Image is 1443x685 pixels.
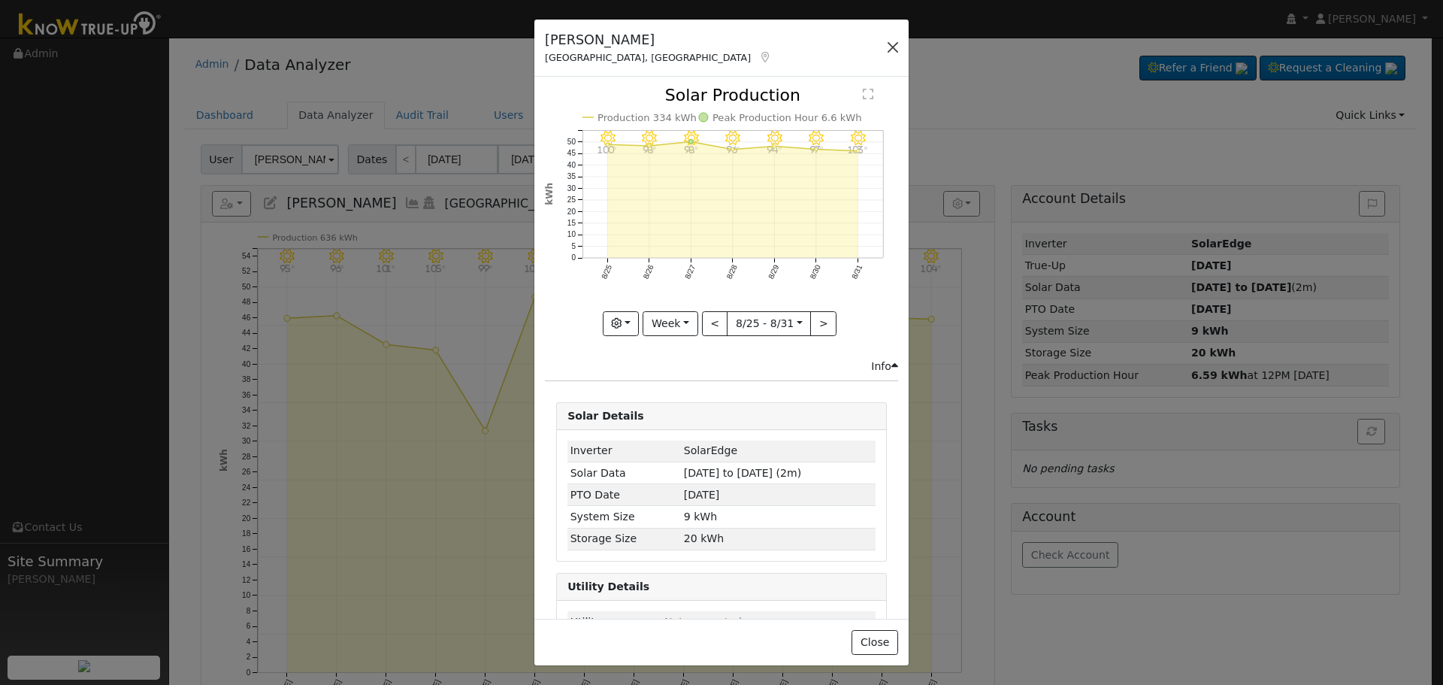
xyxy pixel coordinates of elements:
[678,146,704,154] p: 98°
[809,131,824,146] i: 8/30 - Clear
[567,484,681,506] td: PTO Date
[545,52,751,63] span: [GEOGRAPHIC_DATA], [GEOGRAPHIC_DATA]
[702,311,728,337] button: <
[767,263,780,280] text: 8/29
[852,630,897,656] button: Close
[567,219,576,227] text: 15
[648,144,651,147] circle: onclick=""
[683,263,697,280] text: 8/27
[572,242,576,250] text: 5
[567,410,643,422] strong: Solar Details
[567,441,681,462] td: Inverter
[758,51,772,63] a: Map
[664,616,742,628] span: Not connected
[642,131,657,146] i: 8/26 - Clear
[684,489,720,501] span: [DATE]
[567,161,576,169] text: 40
[725,131,740,146] i: 8/28 - Clear
[857,150,860,153] circle: onclick=""
[594,146,621,154] p: 100°
[567,150,576,158] text: 45
[863,88,873,100] text: 
[767,131,782,146] i: 8/29 - Clear
[545,30,772,50] h5: [PERSON_NAME]
[851,131,866,146] i: 8/31 - Clear
[567,231,576,239] text: 10
[684,532,724,544] span: 20 kWh
[567,208,576,216] text: 20
[567,528,681,550] td: Storage Size
[600,263,613,280] text: 8/25
[567,580,649,593] strong: Utility Details
[809,263,822,280] text: 8/30
[544,183,555,205] text: kWh
[567,611,661,633] td: Utility
[636,146,662,154] p: 98°
[684,131,699,146] i: 8/27 - Clear
[761,146,788,154] p: 94°
[731,148,734,151] circle: onclick=""
[665,86,800,105] text: Solar Production
[773,145,776,148] circle: onclick=""
[845,146,871,154] p: 103°
[684,467,801,479] span: [DATE] to [DATE] (2m)
[597,112,697,123] text: Production 334 kWh
[567,506,681,528] td: System Size
[567,138,576,146] text: 50
[850,263,864,280] text: 8/31
[712,112,862,123] text: Peak Production Hour 6.6 kWh
[606,144,609,147] circle: onclick=""
[725,263,739,280] text: 8/28
[567,462,681,484] td: Solar Data
[720,146,746,154] p: 96°
[810,311,836,337] button: >
[572,254,576,262] text: 0
[643,311,697,337] button: Week
[815,148,818,151] circle: onclick=""
[803,146,830,154] p: 97°
[684,444,737,456] span: ID: 4673853, authorized: 08/06/25
[642,263,655,280] text: 8/26
[688,140,693,144] circle: onclick=""
[727,311,811,337] button: 8/25 - 8/31
[567,196,576,205] text: 25
[871,359,898,374] div: Info
[567,184,576,192] text: 30
[600,131,616,146] i: 8/25 - Clear
[567,173,576,181] text: 35
[684,511,717,523] span: 9 kWh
